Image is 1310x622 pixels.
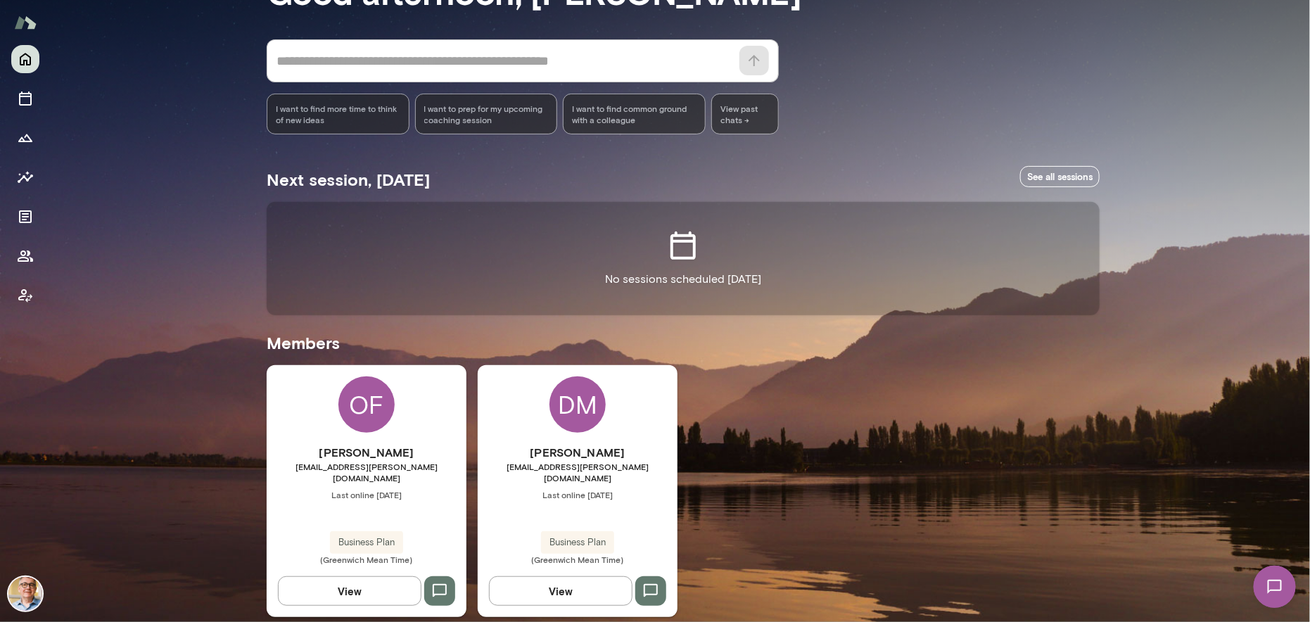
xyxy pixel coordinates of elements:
div: I want to prep for my upcoming coaching session [415,94,558,134]
a: See all sessions [1020,166,1100,188]
div: I want to find more time to think of new ideas [267,94,409,134]
button: View [278,576,421,606]
button: Growth Plan [11,124,39,152]
div: DM [549,376,606,433]
h5: Next session, [DATE] [267,168,430,191]
button: Sessions [11,84,39,113]
button: Home [11,45,39,73]
h6: [PERSON_NAME] [478,444,678,461]
button: Documents [11,203,39,231]
span: [EMAIL_ADDRESS][PERSON_NAME][DOMAIN_NAME] [478,461,678,483]
button: View [489,576,632,606]
span: [EMAIL_ADDRESS][PERSON_NAME][DOMAIN_NAME] [267,461,466,483]
span: (Greenwich Mean Time) [478,554,678,565]
button: Insights [11,163,39,191]
span: Last online [DATE] [267,489,466,500]
span: (Greenwich Mean Time) [267,554,466,565]
button: Client app [11,281,39,310]
h6: [PERSON_NAME] [267,444,466,461]
img: Scott Bowie [8,577,42,611]
div: I want to find common ground with a colleague [563,94,706,134]
span: Business Plan [541,535,614,550]
span: I want to find common ground with a colleague [572,103,697,125]
span: View past chats -> [711,94,779,134]
span: I want to find more time to think of new ideas [276,103,400,125]
button: Members [11,242,39,270]
p: No sessions scheduled [DATE] [605,271,761,288]
div: OF [338,376,395,433]
img: Mento [14,9,37,36]
span: I want to prep for my upcoming coaching session [424,103,549,125]
h5: Members [267,331,1100,354]
span: Business Plan [330,535,403,550]
span: Last online [DATE] [478,489,678,500]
